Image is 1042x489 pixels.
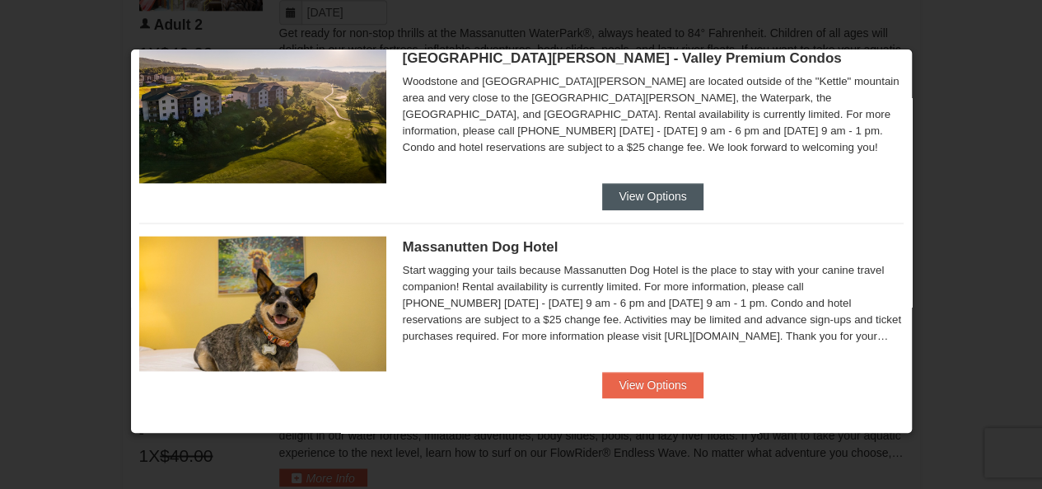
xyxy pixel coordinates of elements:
div: Start wagging your tails because Massanutten Dog Hotel is the place to stay with your canine trav... [403,262,904,345]
span: [GEOGRAPHIC_DATA][PERSON_NAME] - Valley Premium Condos [403,50,842,66]
img: 27428181-5-81c892a3.jpg [139,236,386,371]
img: 19219041-4-ec11c166.jpg [139,47,386,182]
button: View Options [602,372,703,398]
button: View Options [602,183,703,209]
span: Massanutten Dog Hotel [403,239,558,255]
div: Woodstone and [GEOGRAPHIC_DATA][PERSON_NAME] are located outside of the "Kettle" mountain area an... [403,73,904,156]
